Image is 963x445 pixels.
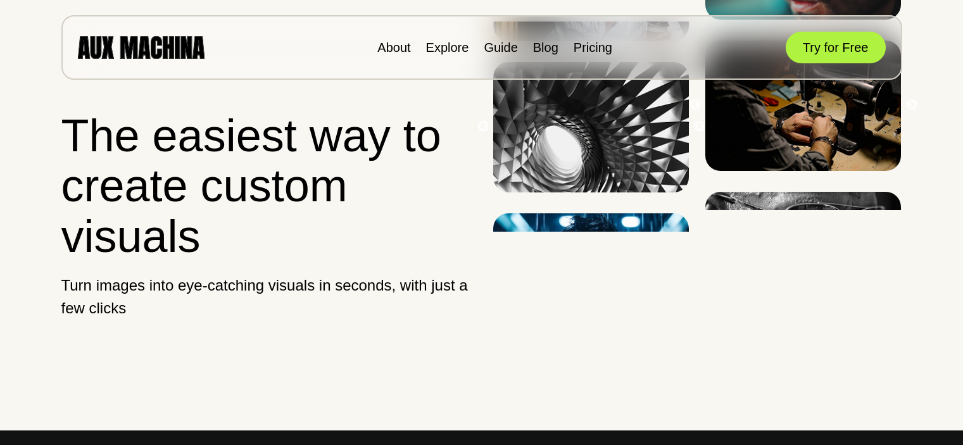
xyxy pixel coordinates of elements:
[533,41,558,54] a: Blog
[574,41,612,54] a: Pricing
[78,36,205,58] img: AUX MACHINA
[786,32,886,63] button: Try for Free
[61,274,471,320] p: Turn images into eye-catching visuals in seconds, with just a few clicks
[693,120,705,133] button: Next
[426,41,469,54] a: Explore
[484,41,517,54] a: Guide
[61,111,471,261] h1: The easiest way to create custom visuals
[493,62,689,192] img: Image
[705,192,901,322] img: Image
[705,41,901,171] img: Image
[377,41,410,54] a: About
[905,99,918,111] button: Next
[477,120,489,133] button: Previous
[689,99,702,111] button: Previous
[493,213,689,344] img: Image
